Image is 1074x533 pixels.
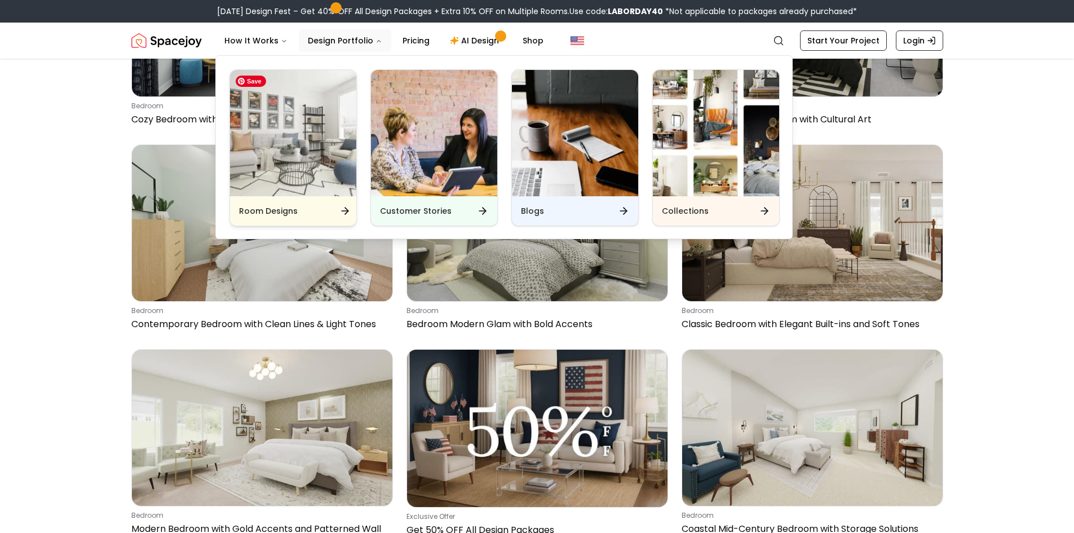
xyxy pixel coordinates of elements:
h6: Collections [662,205,709,217]
a: Bedroom Modern Glam with Bold AccentsbedroomBedroom Modern Glam with Bold Accents [406,144,668,336]
p: Cozy Bedroom with Bold Colors and Brass Accents [131,113,388,126]
p: Exclusive Offer [406,512,664,521]
a: BlogsBlogs [511,69,639,226]
img: Modern Bedroom with Gold Accents and Patterned Wall [132,350,392,506]
a: CollectionsCollections [652,69,780,226]
a: Classic Bedroom with Elegant Built-ins and Soft TonesbedroomClassic Bedroom with Elegant Built-in... [682,144,943,336]
img: Get 50% OFF All Design Packages [407,350,668,506]
p: bedroom [131,102,388,111]
h6: Room Designs [239,205,298,217]
a: Shop [514,29,553,52]
p: Classic Bedroom with Elegant Built-ins and Soft Tones [682,318,939,331]
div: Design Portfolio [216,56,793,240]
nav: Global [131,23,943,59]
nav: Main [215,29,553,52]
a: Pricing [394,29,439,52]
b: LABORDAY40 [608,6,663,17]
img: Collections [653,70,779,196]
img: Classic Bedroom with Elegant Built-ins and Soft Tones [682,145,943,301]
p: Contemporary Bedroom with Clean Lines & Light Tones [131,318,388,331]
p: bedroom [131,306,388,315]
a: AI Design [441,29,511,52]
p: bedroom [406,306,664,315]
p: bedroom [682,511,939,520]
img: Blogs [512,70,638,196]
p: Modern Japandi Bedroom with Cultural Art [682,113,939,126]
span: Use code: [569,6,663,17]
a: Customer StoriesCustomer Stories [370,69,498,226]
span: *Not applicable to packages already purchased* [663,6,857,17]
img: Contemporary Bedroom with Clean Lines & Light Tones [132,145,392,301]
img: Customer Stories [371,70,497,196]
img: Coastal Mid-Century Bedroom with Storage Solutions [682,350,943,506]
p: bedroom [682,306,939,315]
a: Login [896,30,943,51]
span: Save [236,76,266,87]
h6: Blogs [521,205,544,217]
p: Bedroom Modern Glam with Bold Accents [406,318,664,331]
img: United States [571,34,584,47]
a: Room DesignsRoom Designs [229,69,357,226]
p: bedroom [682,102,939,111]
img: Room Designs [230,70,356,196]
h6: Customer Stories [380,205,452,217]
p: bedroom [131,511,388,520]
button: Design Portfolio [299,29,391,52]
a: Contemporary Bedroom with Clean Lines & Light TonesbedroomContemporary Bedroom with Clean Lines &... [131,144,393,336]
a: Start Your Project [800,30,887,51]
img: Spacejoy Logo [131,29,202,52]
button: How It Works [215,29,297,52]
a: Spacejoy [131,29,202,52]
div: [DATE] Design Fest – Get 40% OFF All Design Packages + Extra 10% OFF on Multiple Rooms. [217,6,857,17]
